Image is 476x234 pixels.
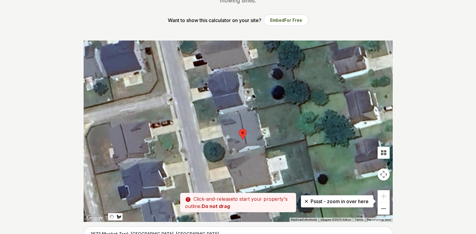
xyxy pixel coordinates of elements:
img: Google [85,214,105,222]
button: Draw a shape [115,213,123,220]
strong: Do not drag [202,203,230,209]
p: to start your property's outline. [180,193,296,212]
span: Click-and-release [193,196,233,202]
a: Open this area in Google Maps (opens a new window) [85,214,105,222]
p: Want to show this calculator on your site? [168,17,261,24]
button: Zoom out [378,203,390,215]
button: Map camera controls [378,168,390,180]
button: EmbedFor Free [264,15,308,26]
button: Stop drawing [108,213,115,220]
span: For Free [284,18,302,23]
button: Keyboard shortcuts [291,218,317,222]
button: Zoom in [378,190,390,202]
button: Tilt map [378,147,390,159]
a: Report a map error [367,218,391,221]
p: Pssst - zoom in over here [306,198,369,205]
span: Imagery ©2025 Airbus [321,218,351,221]
a: Terms [355,218,363,221]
